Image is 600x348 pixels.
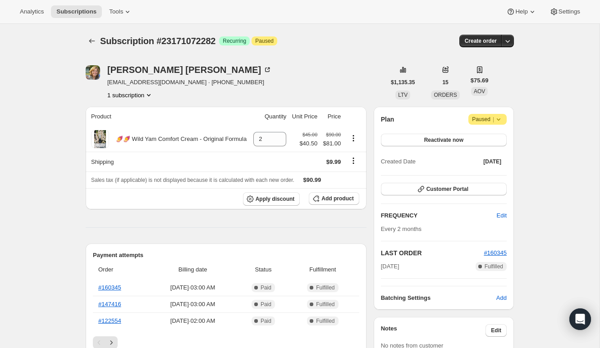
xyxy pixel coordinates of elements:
[151,265,235,274] span: Billing date
[484,249,507,258] button: #160345
[437,76,453,89] button: 15
[391,79,415,86] span: $1,135.35
[151,283,235,292] span: [DATE] · 03:00 AM
[98,317,121,324] a: #122554
[346,156,361,166] button: Shipping actions
[100,36,215,46] span: Subscription #23171072282
[261,284,271,291] span: Paid
[255,37,274,45] span: Paused
[346,133,361,143] button: Product actions
[483,158,501,165] span: [DATE]
[326,132,341,137] small: $90.00
[424,136,463,144] span: Reactivate now
[56,8,96,15] span: Subscriptions
[485,263,503,270] span: Fulfilled
[309,192,359,205] button: Add product
[471,76,489,85] span: $75.69
[243,192,300,206] button: Apply discount
[544,5,586,18] button: Settings
[426,185,468,193] span: Customer Portal
[292,265,354,274] span: Fulfillment
[98,284,121,291] a: #160345
[497,211,507,220] span: Edit
[323,139,341,148] span: $81.00
[381,211,497,220] h2: FREQUENCY
[151,316,235,325] span: [DATE] · 02:00 AM
[107,90,153,99] button: Product actions
[20,8,44,15] span: Analytics
[381,324,486,337] h3: Notes
[398,92,408,98] span: LTV
[98,301,121,307] a: #147416
[261,317,271,325] span: Paid
[93,251,359,260] h2: Payment attempts
[381,226,421,232] span: Every 2 months
[484,249,507,256] a: #160345
[474,88,485,95] span: AOV
[302,132,317,137] small: $45.00
[381,249,484,258] h2: LAST ORDER
[478,155,507,168] button: [DATE]
[109,135,247,144] div: 🍠🍠 Wild Yam Comfort Cream - Original Formula
[496,294,507,303] span: Add
[320,107,344,127] th: Price
[91,177,294,183] span: Sales tax (if applicable) is not displayed because it is calculated with each new order.
[299,139,317,148] span: $40.50
[569,308,591,330] div: Open Intercom Messenger
[107,65,272,74] div: [PERSON_NAME] [PERSON_NAME]
[93,260,148,280] th: Order
[465,37,497,45] span: Create order
[316,317,334,325] span: Fulfilled
[381,134,507,146] button: Reactivate now
[14,5,49,18] button: Analytics
[459,35,502,47] button: Create order
[559,8,580,15] span: Settings
[381,183,507,195] button: Customer Portal
[151,300,235,309] span: [DATE] · 03:00 AM
[385,76,420,89] button: $1,135.35
[316,301,334,308] span: Fulfilled
[86,152,251,172] th: Shipping
[491,208,512,223] button: Edit
[381,262,399,271] span: [DATE]
[51,5,102,18] button: Subscriptions
[86,65,100,80] span: Becky Harvey
[240,265,286,274] span: Status
[381,294,496,303] h6: Batching Settings
[289,107,320,127] th: Unit Price
[261,301,271,308] span: Paid
[491,291,512,305] button: Add
[493,116,494,123] span: |
[251,107,289,127] th: Quantity
[381,157,416,166] span: Created Date
[381,115,394,124] h2: Plan
[109,8,123,15] span: Tools
[104,5,137,18] button: Tools
[434,92,457,98] span: ORDERS
[107,78,272,87] span: [EMAIL_ADDRESS][DOMAIN_NAME] · [PHONE_NUMBER]
[491,327,501,334] span: Edit
[515,8,527,15] span: Help
[256,195,295,203] span: Apply discount
[86,107,251,127] th: Product
[326,158,341,165] span: $9.99
[472,115,503,124] span: Paused
[321,195,353,202] span: Add product
[86,35,98,47] button: Subscriptions
[442,79,448,86] span: 15
[223,37,246,45] span: Recurring
[303,176,321,183] span: $90.99
[316,284,334,291] span: Fulfilled
[485,324,507,337] button: Edit
[501,5,542,18] button: Help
